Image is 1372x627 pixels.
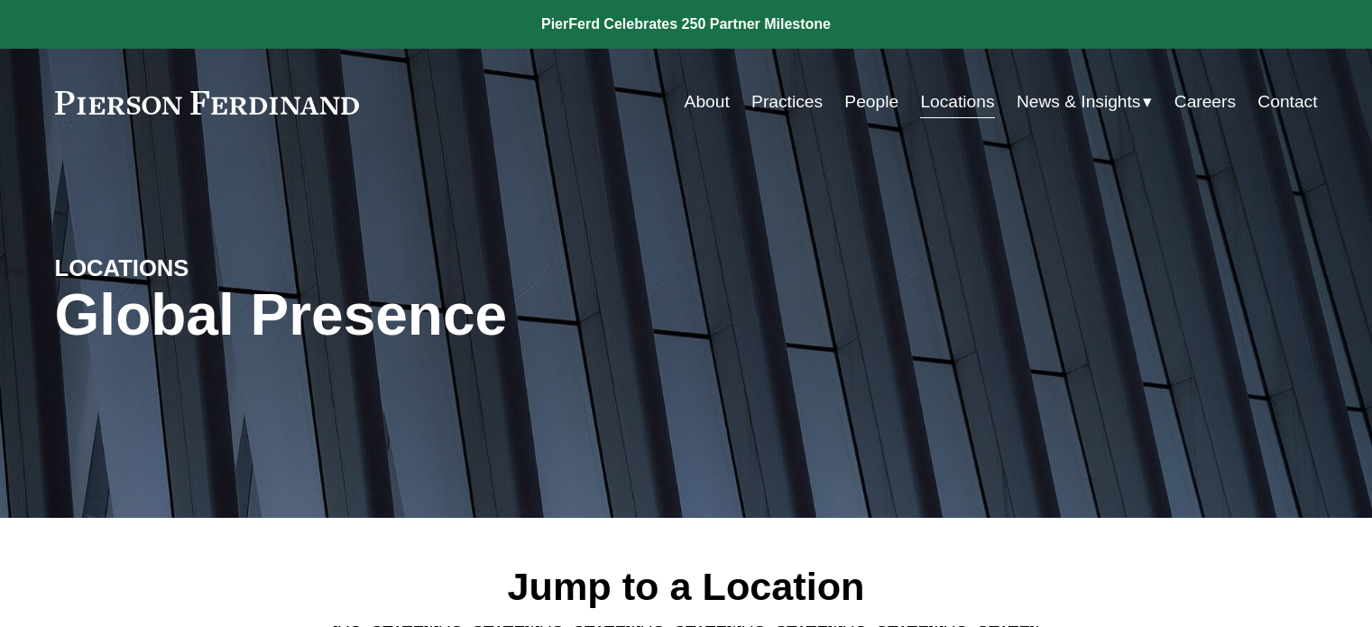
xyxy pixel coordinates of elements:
[1174,85,1236,119] a: Careers
[318,563,1054,610] h2: Jump to a Location
[685,85,730,119] a: About
[751,85,823,119] a: Practices
[1017,85,1153,119] a: folder dropdown
[55,254,371,282] h4: LOCATIONS
[844,85,898,119] a: People
[55,282,897,348] h1: Global Presence
[920,85,994,119] a: Locations
[1017,87,1141,118] span: News & Insights
[1257,85,1317,119] a: Contact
